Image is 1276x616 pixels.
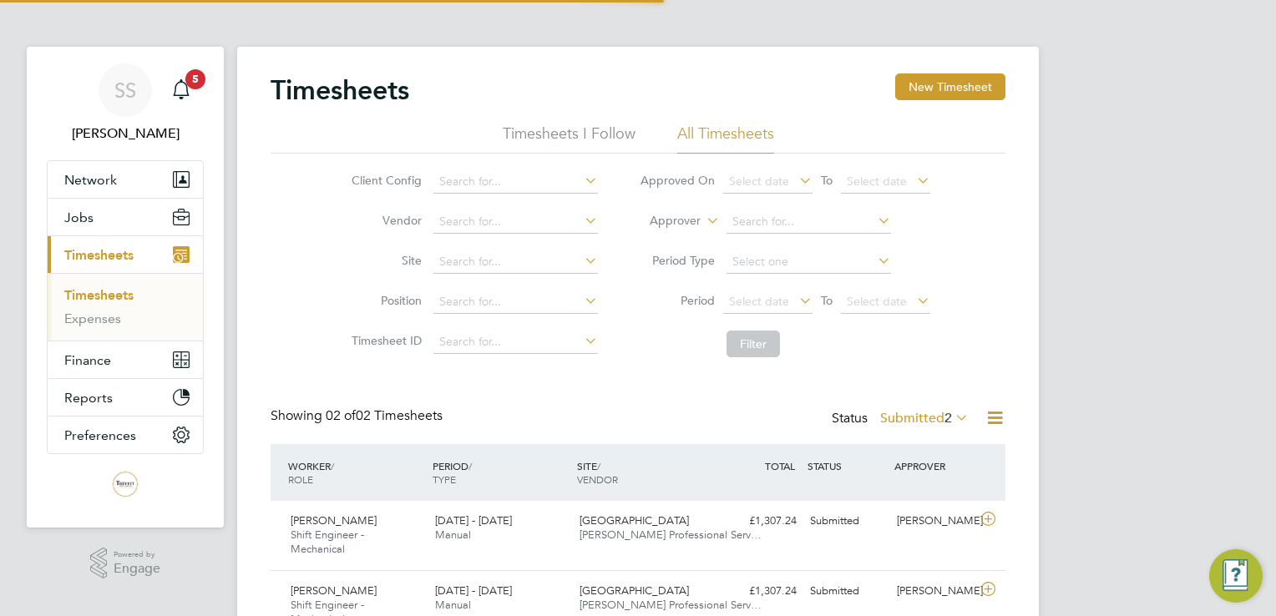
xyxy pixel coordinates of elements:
[727,331,780,357] button: Filter
[580,598,762,612] span: [PERSON_NAME] Professional Serv…
[112,471,139,497] img: trevettgroup-logo-retina.png
[347,173,422,188] label: Client Config
[326,407,443,424] span: 02 Timesheets
[880,410,969,427] label: Submitted
[291,583,377,598] span: [PERSON_NAME]
[803,578,890,605] div: Submitted
[435,583,512,598] span: [DATE] - [DATE]
[347,253,422,268] label: Site
[47,63,204,144] a: SS[PERSON_NAME]
[64,287,134,303] a: Timesheets
[847,294,907,309] span: Select date
[48,161,203,198] button: Network
[428,451,573,494] div: PERIOD
[433,210,598,234] input: Search for...
[48,379,203,416] button: Reports
[27,47,224,528] nav: Main navigation
[597,459,600,472] span: /
[271,407,446,425] div: Showing
[727,210,891,234] input: Search for...
[716,578,803,605] div: £1,307.24
[640,253,715,268] label: Period Type
[291,513,377,528] span: [PERSON_NAME]
[640,293,715,308] label: Period
[890,451,977,481] div: APPROVER
[729,174,789,189] span: Select date
[816,169,838,191] span: To
[64,352,111,368] span: Finance
[331,459,334,472] span: /
[580,583,689,598] span: [GEOGRAPHIC_DATA]
[625,213,701,230] label: Approver
[816,290,838,311] span: To
[573,451,717,494] div: SITE
[716,507,803,535] div: £1,307.24
[433,170,598,194] input: Search for...
[895,73,1005,100] button: New Timesheet
[577,472,618,486] span: VENDOR
[1209,549,1263,603] button: Engage Resource Center
[48,273,203,341] div: Timesheets
[468,459,472,472] span: /
[114,562,160,576] span: Engage
[347,333,422,348] label: Timesheet ID
[727,250,891,274] input: Select one
[185,69,205,89] span: 5
[64,427,136,443] span: Preferences
[580,513,689,528] span: [GEOGRAPHIC_DATA]
[165,63,198,117] a: 5
[803,507,890,535] div: Submitted
[765,459,795,472] span: TOTAL
[347,213,422,228] label: Vendor
[433,331,598,354] input: Search for...
[433,290,598,314] input: Search for...
[288,472,313,486] span: ROLE
[114,79,136,101] span: SS
[64,247,134,263] span: Timesheets
[114,548,160,562] span: Powered by
[729,294,789,309] span: Select date
[48,199,203,235] button: Jobs
[48,236,203,273] button: Timesheets
[291,528,364,556] span: Shift Engineer - Mechanical
[435,528,471,542] span: Manual
[433,250,598,274] input: Search for...
[90,548,161,579] a: Powered byEngage
[890,507,977,535] div: [PERSON_NAME]
[435,513,512,528] span: [DATE] - [DATE]
[847,174,907,189] span: Select date
[347,293,422,308] label: Position
[677,124,774,154] li: All Timesheets
[284,451,428,494] div: WORKER
[47,471,204,497] a: Go to home page
[47,124,204,144] span: Steve Shine
[890,578,977,605] div: [PERSON_NAME]
[503,124,635,154] li: Timesheets I Follow
[48,417,203,453] button: Preferences
[48,341,203,378] button: Finance
[944,410,952,427] span: 2
[326,407,356,424] span: 02 of
[271,73,409,107] h2: Timesheets
[435,598,471,612] span: Manual
[433,472,456,486] span: TYPE
[803,451,890,481] div: STATUS
[580,528,762,542] span: [PERSON_NAME] Professional Serv…
[640,173,715,188] label: Approved On
[64,210,94,225] span: Jobs
[64,311,121,326] a: Expenses
[64,172,117,188] span: Network
[64,390,113,406] span: Reports
[832,407,972,431] div: Status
